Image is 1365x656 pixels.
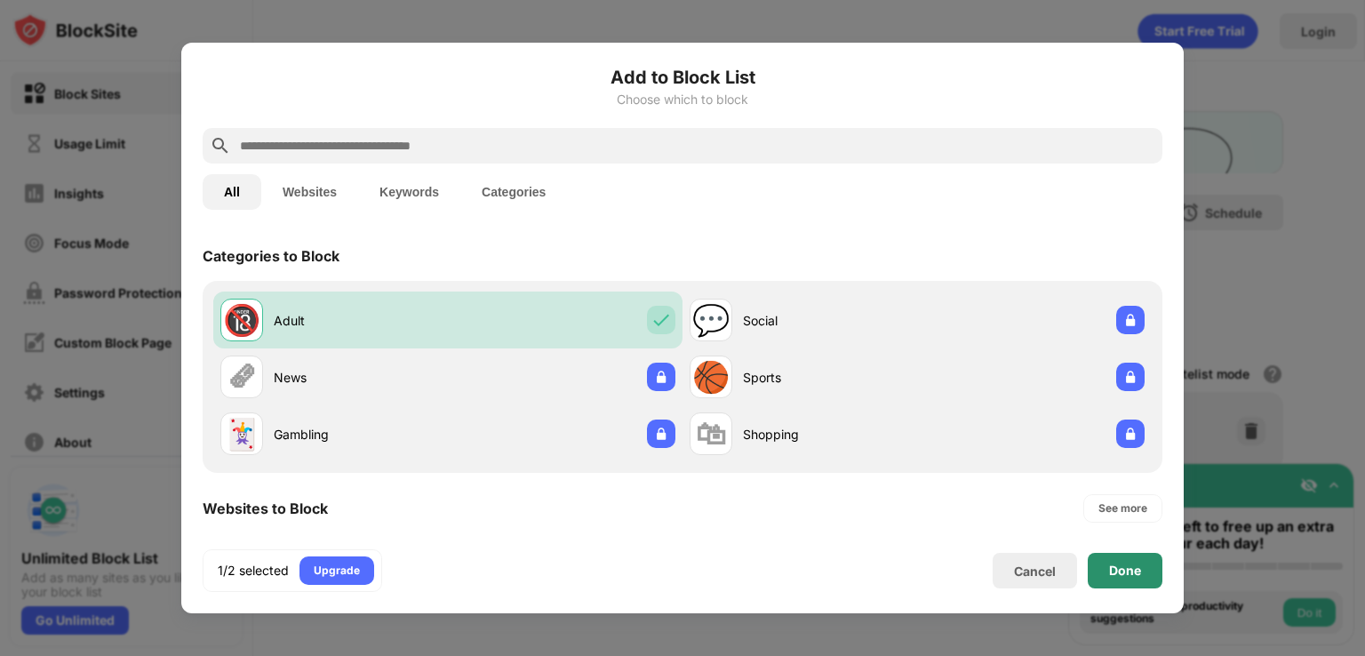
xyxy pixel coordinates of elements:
[692,359,730,396] div: 🏀
[1014,564,1056,579] div: Cancel
[314,562,360,580] div: Upgrade
[227,359,257,396] div: 🗞
[743,311,917,330] div: Social
[743,368,917,387] div: Sports
[692,302,730,339] div: 💬
[1109,564,1141,578] div: Done
[696,416,726,452] div: 🛍
[203,92,1162,107] div: Choose which to block
[223,302,260,339] div: 🔞
[274,425,448,444] div: Gambling
[203,64,1162,91] h6: Add to Block List
[261,174,358,210] button: Websites
[1098,500,1147,517] div: See more
[743,425,917,444] div: Shopping
[460,174,567,210] button: Categories
[274,311,448,330] div: Adult
[274,368,448,387] div: News
[203,247,339,265] div: Categories to Block
[218,562,289,580] div: 1/2 selected
[210,135,231,156] img: search.svg
[358,174,460,210] button: Keywords
[203,500,328,517] div: Websites to Block
[223,416,260,452] div: 🃏
[203,174,261,210] button: All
